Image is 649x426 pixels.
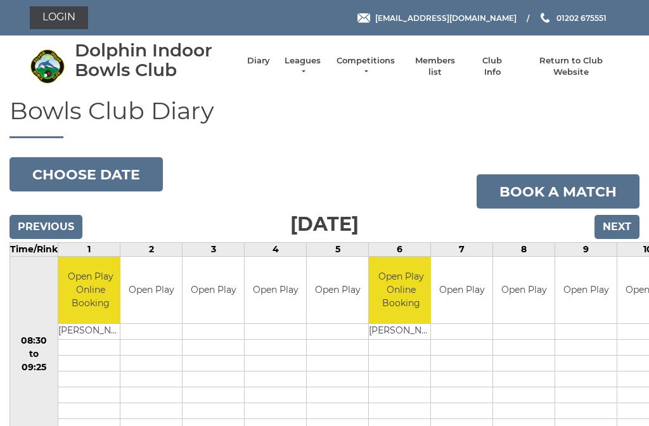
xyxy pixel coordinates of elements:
img: Phone us [541,13,549,23]
td: Open Play Online Booking [58,257,122,323]
a: Return to Club Website [524,55,619,78]
a: Login [30,6,88,29]
td: Open Play [555,257,617,323]
a: Club Info [474,55,511,78]
td: 1 [58,243,120,257]
td: 5 [307,243,369,257]
img: Email [357,13,370,23]
a: Competitions [335,55,396,78]
button: Choose date [10,157,163,191]
input: Next [594,215,639,239]
a: Phone us 01202 675551 [539,12,607,24]
td: 6 [369,243,431,257]
span: [EMAIL_ADDRESS][DOMAIN_NAME] [375,13,517,22]
td: [PERSON_NAME] [369,323,433,339]
td: 2 [120,243,183,257]
span: 01202 675551 [556,13,607,22]
td: Open Play [120,257,182,323]
a: Diary [247,55,270,67]
td: [PERSON_NAME] [58,323,122,339]
h1: Bowls Club Diary [10,98,639,139]
td: 9 [555,243,617,257]
td: 3 [183,243,245,257]
td: 4 [245,243,307,257]
td: Time/Rink [10,243,58,257]
td: Open Play [493,257,555,323]
a: Members list [408,55,461,78]
td: Open Play [307,257,368,323]
td: 7 [431,243,493,257]
a: Leagues [283,55,323,78]
td: Open Play [183,257,244,323]
td: Open Play [245,257,306,323]
img: Dolphin Indoor Bowls Club [30,49,65,84]
a: Email [EMAIL_ADDRESS][DOMAIN_NAME] [357,12,517,24]
td: 8 [493,243,555,257]
div: Dolphin Indoor Bowls Club [75,41,235,80]
input: Previous [10,215,82,239]
a: Book a match [477,174,639,209]
td: Open Play Online Booking [369,257,433,323]
td: Open Play [431,257,492,323]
